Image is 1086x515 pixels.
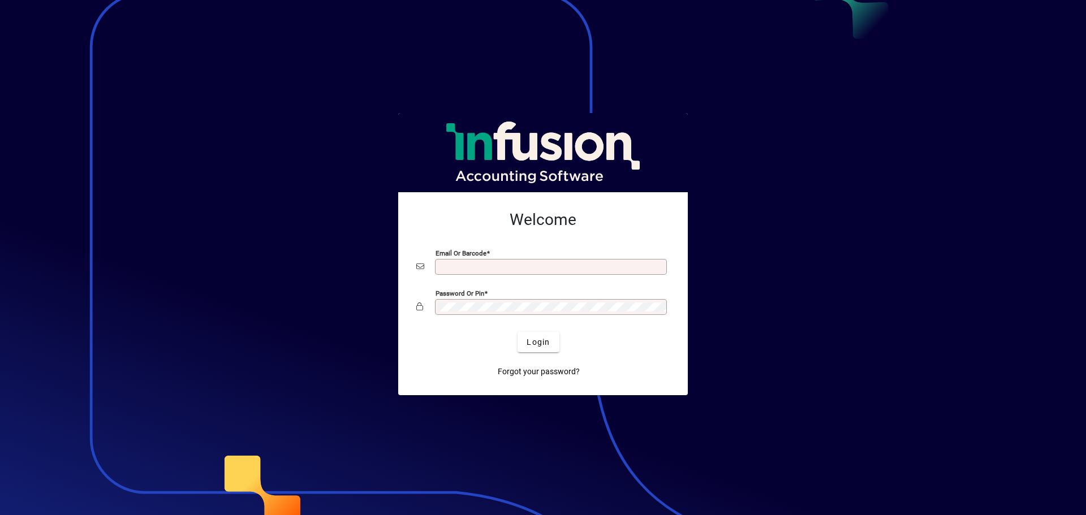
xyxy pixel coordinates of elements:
[436,289,484,297] mat-label: Password or Pin
[436,249,486,257] mat-label: Email or Barcode
[518,332,559,352] button: Login
[416,210,670,230] h2: Welcome
[498,366,580,378] span: Forgot your password?
[493,361,584,382] a: Forgot your password?
[527,336,550,348] span: Login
